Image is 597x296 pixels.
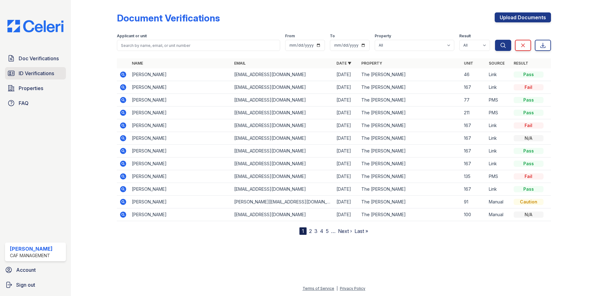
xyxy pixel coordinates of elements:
td: Link [486,183,511,196]
a: Name [132,61,143,66]
td: [PERSON_NAME] [129,157,232,170]
label: From [285,34,295,39]
a: Sign out [2,279,68,291]
a: Last » [354,228,368,234]
td: [DATE] [334,94,359,107]
td: The [PERSON_NAME] [359,132,461,145]
td: [DATE] [334,132,359,145]
td: [PERSON_NAME] [129,94,232,107]
td: [EMAIL_ADDRESS][DOMAIN_NAME] [232,183,334,196]
div: Pass [514,161,544,167]
td: [EMAIL_ADDRESS][DOMAIN_NAME] [232,81,334,94]
td: Link [486,68,511,81]
td: [EMAIL_ADDRESS][DOMAIN_NAME] [232,132,334,145]
div: Fail [514,122,544,129]
td: [DATE] [334,68,359,81]
div: [PERSON_NAME] [10,245,53,253]
td: Link [486,132,511,145]
td: 135 [461,170,486,183]
td: The [PERSON_NAME] [359,119,461,132]
td: Manual [486,208,511,221]
td: 46 [461,68,486,81]
td: [DATE] [334,196,359,208]
a: Email [234,61,246,66]
span: … [331,227,336,235]
div: Pass [514,97,544,103]
td: 91 [461,196,486,208]
td: [DATE] [334,119,359,132]
td: The [PERSON_NAME] [359,145,461,157]
div: Caution [514,199,544,205]
label: Applicant or unit [117,34,147,39]
a: Date ▼ [336,61,351,66]
td: 167 [461,145,486,157]
td: Link [486,145,511,157]
td: [EMAIL_ADDRESS][DOMAIN_NAME] [232,170,334,183]
td: 167 [461,157,486,170]
span: Properties [19,84,43,92]
a: Privacy Policy [340,286,365,291]
td: [PERSON_NAME] [129,145,232,157]
td: 167 [461,119,486,132]
td: [PERSON_NAME] [129,107,232,119]
td: [PERSON_NAME] [129,81,232,94]
a: Next › [338,228,352,234]
td: The [PERSON_NAME] [359,94,461,107]
td: [DATE] [334,81,359,94]
span: ID Verifications [19,70,54,77]
td: The [PERSON_NAME] [359,81,461,94]
div: Pass [514,148,544,154]
a: 2 [309,228,312,234]
td: 100 [461,208,486,221]
td: [PERSON_NAME] [129,208,232,221]
a: Source [489,61,505,66]
td: [DATE] [334,157,359,170]
div: Fail [514,173,544,180]
span: FAQ [19,99,29,107]
td: [PERSON_NAME] [129,196,232,208]
label: To [330,34,335,39]
td: [PERSON_NAME] [129,183,232,196]
td: The [PERSON_NAME] [359,170,461,183]
a: Result [514,61,528,66]
td: The [PERSON_NAME] [359,208,461,221]
td: 167 [461,183,486,196]
td: Link [486,81,511,94]
a: FAQ [5,97,66,109]
td: 167 [461,132,486,145]
td: [EMAIL_ADDRESS][DOMAIN_NAME] [232,68,334,81]
td: [PERSON_NAME] [129,119,232,132]
div: N/A [514,135,544,141]
td: Link [486,119,511,132]
td: [PERSON_NAME] [129,170,232,183]
td: [DATE] [334,183,359,196]
a: Upload Documents [495,12,551,22]
a: 4 [320,228,323,234]
td: The [PERSON_NAME] [359,157,461,170]
div: Pass [514,71,544,78]
td: [DATE] [334,208,359,221]
div: Pass [514,186,544,192]
td: 167 [461,81,486,94]
span: Doc Verifications [19,55,59,62]
div: Document Verifications [117,12,220,24]
a: Account [2,264,68,276]
td: [DATE] [334,170,359,183]
a: Properties [5,82,66,94]
td: [EMAIL_ADDRESS][DOMAIN_NAME] [232,208,334,221]
a: Property [361,61,382,66]
td: The [PERSON_NAME] [359,107,461,119]
a: 5 [326,228,329,234]
a: Doc Verifications [5,52,66,65]
a: Terms of Service [303,286,334,291]
td: 211 [461,107,486,119]
td: [PERSON_NAME] [129,68,232,81]
td: PMS [486,170,511,183]
td: PMS [486,107,511,119]
div: | [336,286,338,291]
span: Account [16,266,36,274]
td: [EMAIL_ADDRESS][DOMAIN_NAME] [232,119,334,132]
img: CE_Logo_Blue-a8612792a0a2168367f1c8372b55b34899dd931a85d93a1a3d3e32e68fde9ad4.png [2,20,68,32]
input: Search by name, email, or unit number [117,40,280,51]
